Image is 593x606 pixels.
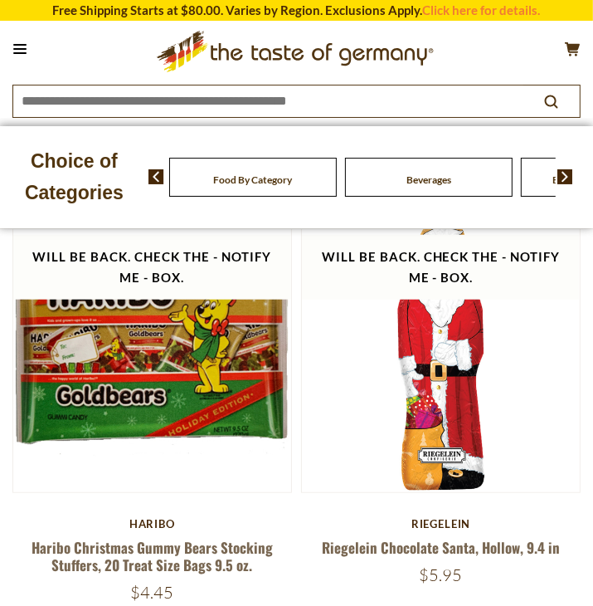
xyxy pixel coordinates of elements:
[322,537,560,558] a: Riegelein Chocolate Santa, Hollow, 9.4 in
[557,169,573,184] img: next arrow
[322,249,561,285] span: Will be back. Check the - Notify Me - Box.
[406,173,451,186] a: Beverages
[301,517,581,530] div: Riegelein
[130,582,173,603] span: $4.45
[12,517,292,530] div: Haribo
[302,214,580,492] img: Riegelein Chocolate Santa, Hollow, 9.4 in
[420,564,463,585] span: $5.95
[148,169,164,184] img: previous arrow
[13,214,291,492] img: Haribo Christmas Gummy Bears Stocking Stuffers, 20 Treat Size Bags 9.5 oz.
[213,173,292,186] a: Food By Category
[423,2,541,17] a: Click here for details.
[33,249,272,285] span: Will be back. Check the - Notify Me - Box.
[32,537,273,575] a: Haribo Christmas Gummy Bears Stocking Stuffers, 20 Treat Size Bags 9.5 oz.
